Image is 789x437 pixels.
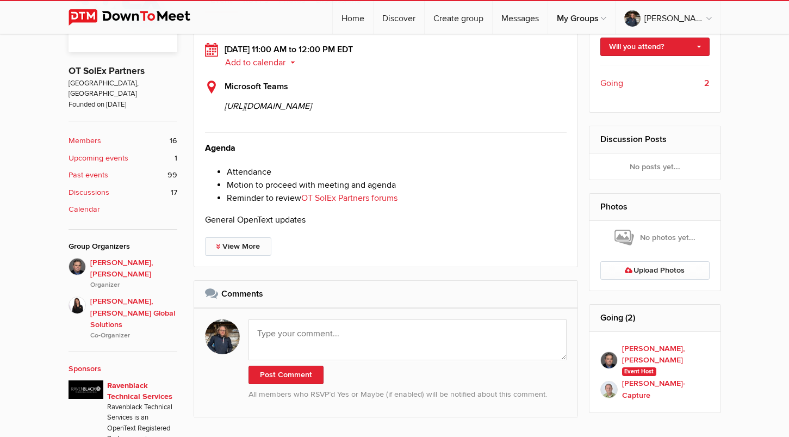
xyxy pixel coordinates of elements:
span: [URL][DOMAIN_NAME] [225,93,567,113]
img: Sean Murphy, Cassia [600,352,618,369]
div: No posts yet... [589,153,720,180]
a: Discussions 17 [69,187,177,199]
a: [PERSON_NAME], [PERSON_NAME]Organizer [69,258,177,291]
span: [PERSON_NAME], [PERSON_NAME] [90,257,177,291]
a: [PERSON_NAME]-Capture [600,378,710,401]
a: View More [205,237,271,256]
img: Sean Murphy, Cassia [69,258,86,275]
img: Ravenblack Technical Services [69,380,103,399]
img: DownToMeet [69,9,207,26]
b: 2 [704,77,710,90]
a: [PERSON_NAME], [PERSON_NAME] Global SolutionsCo-Organizer [69,290,177,341]
span: No photos yet... [614,229,695,247]
a: Create group [425,1,492,34]
span: 17 [171,187,177,199]
a: Messages [493,1,548,34]
a: OT SolEx Partners forums [301,193,397,204]
b: Calendar [69,204,100,216]
b: [PERSON_NAME], [PERSON_NAME] [622,343,710,366]
li: Reminder to review [227,192,567,205]
span: Going [600,77,623,90]
button: Add to calendar [225,58,303,67]
h2: Going (2) [600,305,710,331]
a: Upload Photos [600,261,710,280]
img: David Nock_Cad-Capture [600,381,618,398]
a: My Groups [548,1,615,34]
img: Melissa Salm, Wertheim Global Solutions [69,297,86,314]
span: [GEOGRAPHIC_DATA], [GEOGRAPHIC_DATA] [69,78,177,100]
span: 1 [175,152,177,164]
i: Organizer [90,280,177,290]
a: Past events 99 [69,169,177,181]
b: Upcoming events [69,152,128,164]
b: Discussions [69,187,109,199]
a: Sponsors [69,364,101,373]
a: [PERSON_NAME], [PERSON_NAME] Event Host [600,343,710,378]
a: Discussion Posts [600,134,667,145]
p: All members who RSVP’d Yes or Maybe (if enabled) will be notified about this comment. [248,389,567,401]
a: Upcoming events 1 [69,152,177,164]
h2: Comments [205,281,567,307]
a: Calendar [69,204,177,216]
div: [DATE] 11:00 AM to 12:00 PM EDT [205,43,567,69]
a: Will you attend? [600,38,710,56]
a: Photos [600,201,628,212]
a: [PERSON_NAME], Ravenblack TS [616,1,720,34]
span: 16 [170,135,177,147]
span: [PERSON_NAME], [PERSON_NAME] Global Solutions [90,296,177,341]
a: Discover [374,1,424,34]
span: Event Host [622,367,656,376]
a: Members 16 [69,135,177,147]
strong: Agenda [205,143,235,153]
i: Co-Organizer [90,331,177,341]
span: Founded on [DATE] [69,100,177,110]
b: Members [69,135,101,147]
p: General OpenText updates [205,213,567,226]
li: Attendance [227,165,567,179]
a: Ravenblack Technical Services [107,381,172,401]
span: 99 [167,169,177,181]
b: Past events [69,169,108,181]
li: Motion to proceed with meeting and agenda [227,179,567,192]
a: Home [333,1,373,34]
a: OT SolEx Partners [69,65,145,77]
b: [PERSON_NAME]-Capture [622,378,710,401]
button: Post Comment [248,366,324,384]
b: Microsoft Teams [225,81,288,92]
div: Group Organizers [69,241,177,253]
